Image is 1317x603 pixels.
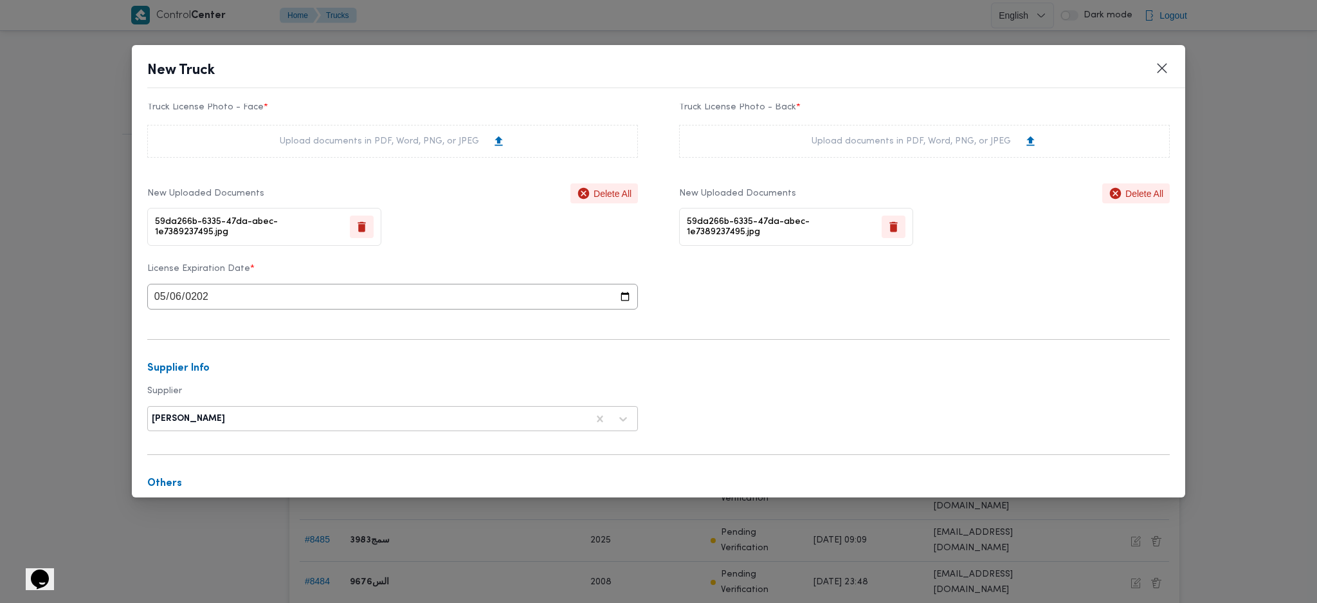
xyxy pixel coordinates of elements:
header: New Truck [147,60,1201,88]
div: Upload documents in PDF, Word, PNG, or JPEG [812,135,1037,148]
input: DD/MM/YYY [147,284,638,310]
div: 59da266b-6335-47da-abec-1e7389237495.jpg [147,208,381,246]
button: Delete All [1102,183,1170,203]
iframe: chat widget [13,552,54,590]
button: Closes this modal window [1154,60,1170,76]
div: Upload documents in PDF, Word, PNG, or JPEG [280,135,505,148]
div: [PERSON_NAME] [152,414,225,424]
label: Supplier [147,386,638,406]
div: 59da266b-6335-47da-abec-1e7389237495.jpg [679,208,913,246]
label: New Uploaded Documents [147,189,264,199]
label: License Expiration Date [147,264,638,284]
label: Truck License Photo - Back [679,102,1170,122]
label: New Uploaded Documents [679,189,796,199]
button: Delete All [570,183,638,203]
label: Truck License Photo - Face [147,102,638,122]
h3: Supplier Info [147,363,1170,375]
h3: Others [147,478,1170,490]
